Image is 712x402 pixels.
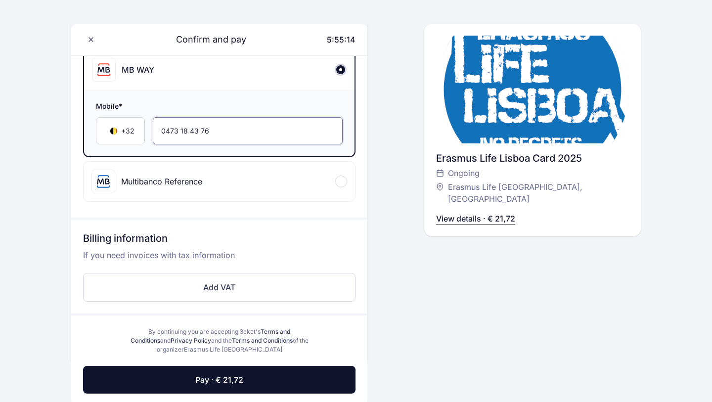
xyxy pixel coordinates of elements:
[448,167,480,179] span: Ongoing
[171,337,211,344] a: Privacy Policy
[436,213,515,224] p: View details · € 21,72
[83,231,356,249] h3: Billing information
[232,337,293,344] a: Terms and Conditions
[327,35,356,45] span: 5:55:14
[96,117,145,144] div: Country Code Selector
[448,181,619,205] span: Erasmus Life [GEOGRAPHIC_DATA], [GEOGRAPHIC_DATA]
[195,374,243,386] span: Pay · € 21,72
[127,327,312,354] div: By continuing you are accepting 3cket's and and the of the organizer
[122,64,154,76] div: MB WAY
[184,346,282,353] span: Erasmus Life [GEOGRAPHIC_DATA]
[83,249,356,269] p: If you need invoices with tax information
[121,126,134,136] span: +32
[164,33,246,46] span: Confirm and pay
[436,151,629,165] div: Erasmus Life Lisboa Card 2025
[83,366,356,394] button: Pay · € 21,72
[96,101,343,113] span: Mobile*
[121,176,202,187] div: Multibanco Reference
[83,273,356,302] button: Add VAT
[153,117,343,144] input: Mobile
